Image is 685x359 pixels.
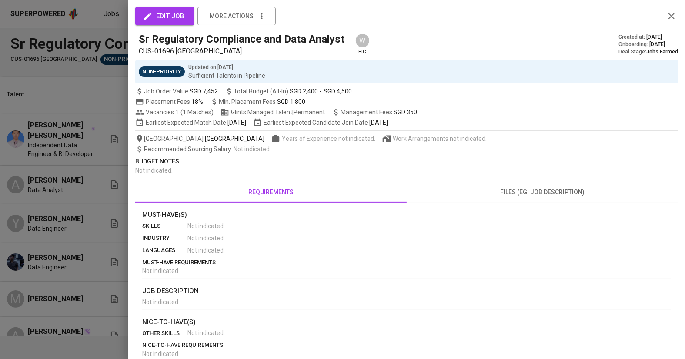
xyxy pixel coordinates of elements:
span: [DATE] [227,118,246,127]
div: Deal Stage : [618,48,678,56]
p: nice-to-have requirements [142,341,671,349]
span: SGD 1,800 [277,98,305,105]
span: SGD 7,452 [190,87,218,96]
span: Not indicated . [187,222,225,230]
span: Placement Fees [146,98,203,105]
p: job description [142,286,671,296]
p: must-have requirements [142,258,671,267]
span: - [320,87,322,96]
span: Job Order Value [135,87,218,96]
div: pic [355,33,370,56]
p: nice-to-have(s) [142,317,671,327]
span: Earliest Expected Match Date [135,118,246,127]
span: Not indicated . [135,167,173,174]
span: Management Fees [341,109,417,116]
span: more actions [210,11,254,22]
span: Earliest Expected Candidate Join Date [253,118,388,127]
span: files (eg: job description) [412,187,673,198]
span: Jobs Farmed [646,49,678,55]
span: Not indicated . [142,299,180,306]
p: Must-Have(s) [142,210,671,220]
p: Updated on : [DATE] [188,63,265,71]
span: Not indicated . [187,246,225,255]
span: [GEOGRAPHIC_DATA] [205,134,264,143]
p: other skills [142,329,187,338]
span: edit job [145,10,184,22]
span: [DATE] [649,41,665,48]
div: Onboarding : [618,41,678,48]
span: [DATE] [369,118,388,127]
span: Recommended Sourcing Salary : [144,146,234,153]
button: more actions [197,7,276,25]
span: Not indicated . [142,350,180,357]
div: Created at : [618,33,678,41]
p: skills [142,222,187,230]
span: SGD 350 [394,109,417,116]
span: CUS-01696 [GEOGRAPHIC_DATA] [139,47,242,55]
p: languages [142,246,187,255]
span: Glints Managed Talent | Permanent [221,108,325,116]
span: 18% [191,98,203,105]
span: Not indicated . [187,329,225,337]
span: Total Budget (All-In) [225,87,352,96]
span: 1 [174,108,179,116]
span: Not indicated . [142,267,180,274]
span: SGD 4,500 [324,87,352,96]
span: [GEOGRAPHIC_DATA] , [135,134,264,143]
span: Years of Experience not indicated. [282,134,375,143]
span: Non-Priority [139,68,185,76]
span: SGD 2,400 [290,87,318,96]
button: edit job [135,7,194,25]
span: Not indicated . [234,146,271,153]
span: Vacancies ( 1 Matches ) [135,108,214,116]
span: [DATE] [646,33,662,41]
span: Work Arrangements not indicated. [393,134,487,143]
h5: Sr Regulatory Compliance and Data Analyst [139,32,344,46]
span: requirements [140,187,401,198]
p: industry [142,234,187,243]
span: Min. Placement Fees [219,98,305,105]
div: W [355,33,370,48]
p: Sufficient Talents in Pipeline [188,71,265,80]
p: Budget Notes [135,157,678,166]
span: Not indicated . [187,234,225,243]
